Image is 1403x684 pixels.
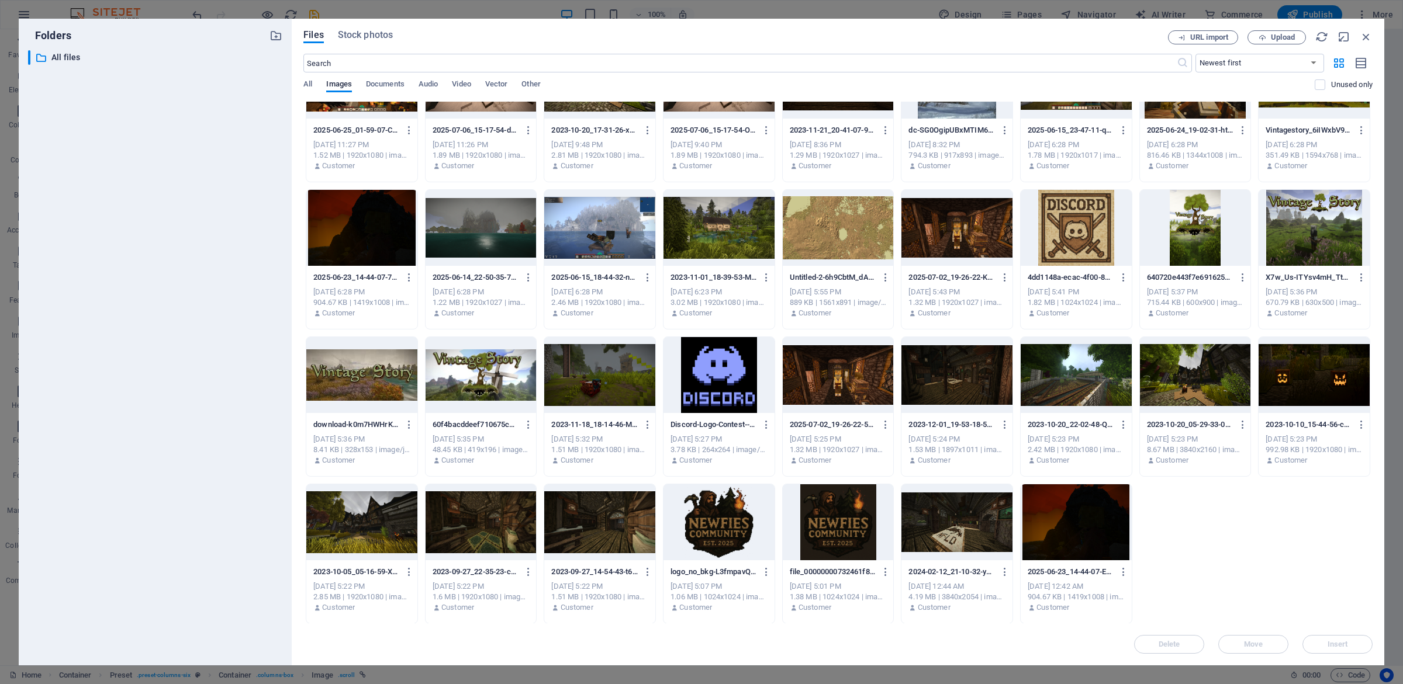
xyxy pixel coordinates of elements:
[790,272,876,283] p: Untitled-2-6h9CbtM_dAfx9eqW0q-g.png
[1315,30,1328,43] i: Reload
[799,308,831,318] p: Customer
[551,567,637,577] p: 2023-09-27_14-54-43-t6_AfIdBEKBrF8jXRz75yg.png
[433,140,530,150] div: [DATE] 11:26 PM
[908,419,994,430] p: 2023-12-01_19-53-18-5Wd0iSexAknYI7mCdImG4A.png
[1036,308,1069,318] p: Customer
[551,125,637,136] p: 2023-10-20_17-31-26-xPgeL1FaYLPfPJQE4TljXQ.png
[790,297,887,308] div: 889 KB | 1561x891 | image/png
[313,140,410,150] div: [DATE] 11:27 PM
[313,567,399,577] p: 2023-10-05_05-16-59-XoioHOYeIwSV3MJAUc1ADg.png
[551,434,648,445] div: [DATE] 5:32 PM
[1266,419,1352,430] p: 2023-10-10_15-44-56-cdqmNy_hI3CT78lS44K8wQ.png
[671,140,768,150] div: [DATE] 9:40 PM
[561,602,593,613] p: Customer
[322,308,355,318] p: Customer
[1266,434,1363,445] div: [DATE] 5:23 PM
[1271,34,1295,41] span: Upload
[551,581,648,592] div: [DATE] 5:22 PM
[1147,150,1244,161] div: 816.46 KB | 1344x1008 | image/png
[433,297,530,308] div: 1.22 MB | 1920x1027 | image/png
[313,581,410,592] div: [DATE] 5:22 PM
[1156,308,1188,318] p: Customer
[671,567,756,577] p: logo_no_bkg-L3fmpavQ9QVcNIZrpGHiWg.png
[1266,272,1352,283] p: X7w_Us-ITYsv4mH_TtY8JOE6mzRyg.png
[1147,297,1244,308] div: 715.44 KB | 600x900 | image/png
[1266,150,1363,161] div: 351.49 KB | 1594x768 | image/jpeg
[1147,140,1244,150] div: [DATE] 6:28 PM
[1147,125,1233,136] p: 2025-06-24_19-02-31-ht36YJ8nekLAXO_qcYwwjw.png
[561,455,593,466] p: Customer
[1036,161,1069,171] p: Customer
[313,125,399,136] p: 2025-06-25_01-59-07-CwBTdt7Ft1DKX_SN7BtWtg.png
[671,125,756,136] p: 2025-07-06_15-17-54-OSQd5lJwM0m_Bw_Z0gJ0Sw.png
[1156,161,1188,171] p: Customer
[908,581,1005,592] div: [DATE] 12:44 AM
[441,161,474,171] p: Customer
[790,150,887,161] div: 1.29 MB | 1920x1027 | image/png
[671,419,756,430] p: Discord-Logo-Contest--LubrkLAcfOFtBFazBfXrrg.png
[679,161,712,171] p: Customer
[441,308,474,318] p: Customer
[799,602,831,613] p: Customer
[551,445,648,455] div: 1.51 MB | 1920x1080 | image/png
[551,272,637,283] p: 2025-06-15_18-44-32-nRFv-Sl6pUEucoEJFL4LyA.png
[441,455,474,466] p: Customer
[521,77,540,93] span: Other
[1028,567,1114,577] p: 2025-06-23_14-44-07-ETyXB6Z52eDGnes4jZysXA.png
[1147,419,1233,430] p: 2023-10-20_05-29-33-0w7aZrEzRFI0ZxU9q20GmA.png
[51,51,261,64] p: All files
[1274,161,1307,171] p: Customer
[1360,30,1373,43] i: Close
[485,77,508,93] span: Vector
[1028,581,1125,592] div: [DATE] 12:42 AM
[671,592,768,602] div: 1.06 MB | 1024x1024 | image/png
[908,125,994,136] p: dc-SG0OgipUBxMTIM66Y3Ejgw.png
[918,602,951,613] p: Customer
[1028,592,1125,602] div: 904.67 KB | 1419x1008 | image/png
[1266,287,1363,297] div: [DATE] 5:36 PM
[918,455,951,466] p: Customer
[322,161,355,171] p: Customer
[790,567,876,577] p: file_00000000732461f8b4b01bd41e601065-ClgITTUoOikU-bVyJQ2cGA.png
[918,308,951,318] p: Customer
[28,28,71,43] p: Folders
[1028,297,1125,308] div: 1.82 MB | 1024x1024 | image/png
[799,161,831,171] p: Customer
[908,272,994,283] p: 2025-07-02_19-26-22-KXvG-xZzW_pI3gM9YXD6Xg.png
[433,567,519,577] p: 2023-09-27_22-35-23-cM7CkjjarnJVsZ6NGiMdQQ.png
[433,150,530,161] div: 1.89 MB | 1920x1080 | image/png
[433,419,519,430] p: 60f4bacddeef710675c768a57768844c-sIws67JqEytL0ZnksD0K_w.jpg
[1028,287,1125,297] div: [DATE] 5:41 PM
[1274,308,1307,318] p: Customer
[313,434,410,445] div: [DATE] 5:36 PM
[1156,455,1188,466] p: Customer
[1028,140,1125,150] div: [DATE] 6:28 PM
[1147,272,1233,283] p: 640720e443f7e691625d043ae1de7301-9wHH6eavwufkB7JrdInpgQ.png
[313,287,410,297] div: [DATE] 6:28 PM
[433,434,530,445] div: [DATE] 5:35 PM
[313,272,399,283] p: 2025-06-23_14-44-07-7C2rJzqXoJRosWsUfeCEvQ.png
[313,419,399,430] p: download-k0m7HWHrKyHxDungPaf6Dg.jpg
[313,592,410,602] div: 2.85 MB | 1920x1080 | image/png
[1274,455,1307,466] p: Customer
[1028,419,1114,430] p: 2023-10-20_22-02-48-QYkXz_l4czSYh1J5zPKGlA.png
[1147,445,1244,455] div: 8.67 MB | 3840x2160 | image/png
[551,297,648,308] div: 2.46 MB | 1920x1080 | image/png
[1266,445,1363,455] div: 992.98 KB | 1920x1080 | image/png
[303,28,324,42] span: Files
[551,592,648,602] div: 1.51 MB | 1920x1080 | image/png
[1338,30,1350,43] i: Minimize
[790,592,887,602] div: 1.38 MB | 1024x1024 | image/png
[1168,30,1238,44] button: URL import
[1036,455,1069,466] p: Customer
[1028,125,1114,136] p: 2025-06-15_23-47-11-qPIse_PY_0giukbqB6HvIg.png
[908,592,1005,602] div: 4.19 MB | 3840x2054 | image/png
[322,602,355,613] p: Customer
[303,54,1176,72] input: Search
[908,297,1005,308] div: 1.32 MB | 1920x1027 | image/png
[790,287,887,297] div: [DATE] 5:55 PM
[1036,602,1069,613] p: Customer
[1266,140,1363,150] div: [DATE] 6:28 PM
[551,419,637,430] p: 2023-11-18_18-14-46-MsQ0jHeGdtyjHLXVXrtFKQ.png
[679,455,712,466] p: Customer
